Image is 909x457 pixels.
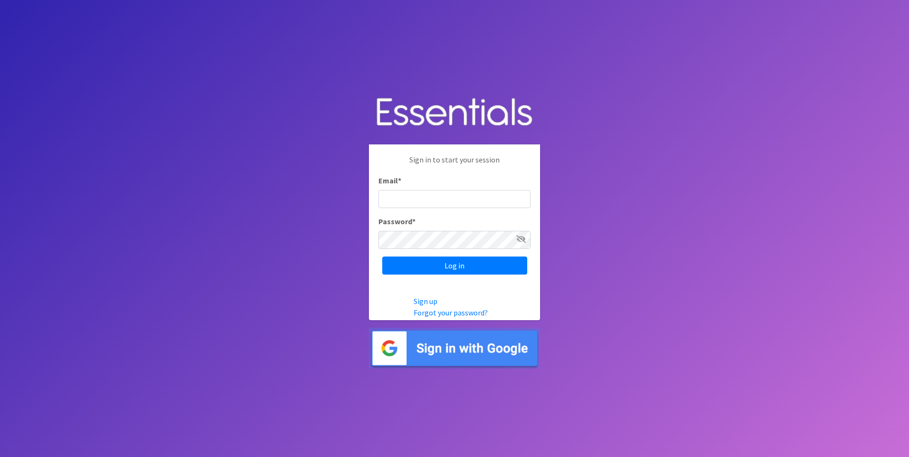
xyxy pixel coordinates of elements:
[414,308,488,317] a: Forgot your password?
[378,154,531,175] p: Sign in to start your session
[398,176,401,185] abbr: required
[378,216,416,227] label: Password
[412,217,416,226] abbr: required
[369,328,540,369] img: Sign in with Google
[414,296,437,306] a: Sign up
[369,88,540,137] img: Human Essentials
[378,175,401,186] label: Email
[382,257,527,275] input: Log in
